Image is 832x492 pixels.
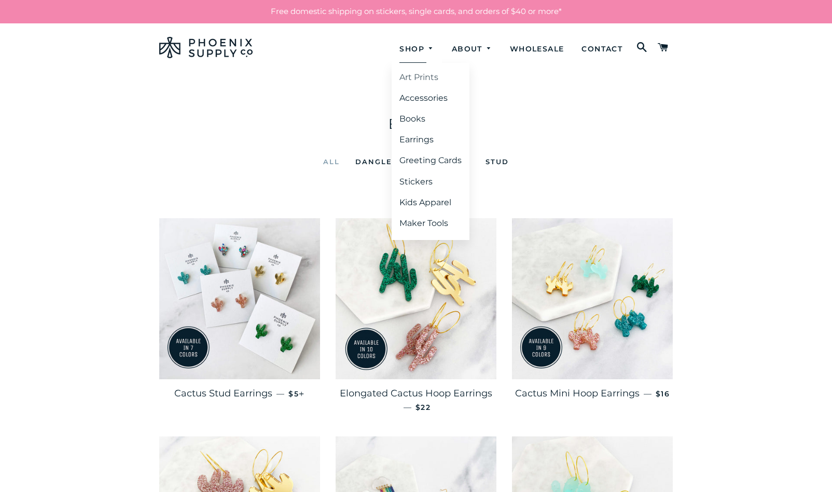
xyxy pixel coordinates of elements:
[502,35,572,63] a: Wholesale
[392,193,469,212] a: Kids Apparel
[444,35,500,63] a: About
[336,218,496,379] img: Elongated Cactus Hoop Earrings
[392,172,469,191] a: Stickers
[512,218,673,379] img: Cactus Mini Hoop Earrings
[515,388,640,399] span: Cactus Mini Hoop Earrings
[478,155,517,168] a: Stud
[174,388,272,399] span: Cactus Stud Earrings
[392,68,469,87] a: Art Prints
[336,379,496,421] a: Elongated Cactus Hoop Earrings — $22
[159,114,673,134] h1: Earrings
[159,218,320,379] img: Cactus Stud Earrings
[415,403,431,412] span: $22
[392,151,469,170] a: Greeting Cards
[574,35,630,63] a: Contact
[276,389,284,398] span: —
[392,89,469,108] a: Accessories
[348,155,400,168] a: Dangle
[404,402,411,412] span: —
[159,379,320,408] a: Cactus Stud Earrings — $5
[340,388,492,399] span: Elongated Cactus Hoop Earrings
[512,379,673,408] a: Cactus Mini Hoop Earrings — $16
[315,155,348,168] a: All
[392,130,469,149] a: Earrings
[656,389,670,398] span: $16
[288,389,305,398] span: $5
[159,37,253,58] img: Phoenix Supply Co.
[392,35,442,63] a: Shop
[644,389,651,398] span: —
[392,214,469,233] a: Maker Tools
[392,110,469,128] a: Books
